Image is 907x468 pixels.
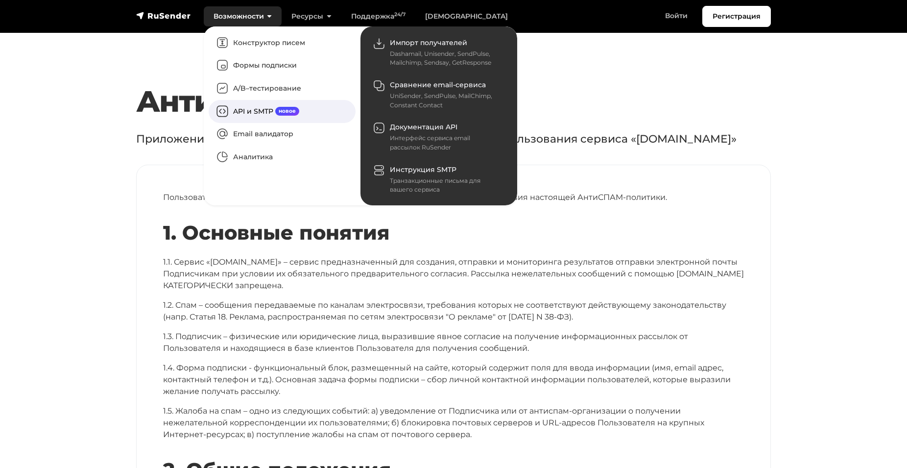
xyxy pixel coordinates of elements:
div: UniSender, SendPulse, MailChimp, Constant Contact [390,92,501,110]
sup: 24/7 [394,11,406,18]
span: новое [275,107,299,116]
a: Инструкция SMTP Транзакционные письма для вашего сервиса [365,158,512,200]
a: Email валидатор [209,123,356,146]
p: 1.2. Спам – сообщения передаваемые по каналам электросвязи, требования которых не соответствуют д... [163,299,744,323]
h1: Антиспам политика [136,84,771,119]
p: Пользователь, регистрируясь на интернет-сайте «[DOMAIN_NAME]», принимает условия настоящей АнтиСП... [163,192,744,203]
p: 1.4. Форма подписки - функциональный блок, размещенный на сайте, который содержит поля для ввода ... [163,362,744,397]
a: Формы подписки [209,54,356,77]
span: Сравнение email-сервиса [390,80,486,89]
a: Аналитика [209,146,356,169]
a: Войти [655,6,697,26]
a: API и SMTPновое [209,100,356,123]
p: 1.5. Жалоба на спам – одно из следующих событий: а) уведомление от Подписчика или от антиспам-орг... [163,405,744,441]
h2: 1. Основные понятия [163,221,744,245]
p: 1.1. Сервис «[DOMAIN_NAME]» – сервис предназначенный для создания, отправки и мониторинга результ... [163,256,744,292]
a: Документация API Интерфейс сервиса email рассылок RuSender [365,116,512,158]
div: Dashamail, Unisender, SendPulse, Mailchimp, Sendsay, GetResponse [390,49,501,68]
a: A/B–тестирование [209,77,356,100]
a: Конструктор писем [209,31,356,54]
img: RuSender [136,11,191,21]
div: Транзакционные письма для вашего сервиса [390,176,501,195]
span: Инструкция SMTP [390,165,456,174]
a: Сравнение email-сервиса UniSender, SendPulse, MailChimp, Constant Contact [365,74,512,116]
a: Ресурсы [282,6,341,26]
p: 1.3. Подписчик – физические или юридические лица, выразившие явное согласие на получение информац... [163,331,744,354]
a: Импорт получателей Dashamail, Unisender, SendPulse, Mailchimp, Sendsay, GetResponse [365,31,512,74]
div: Интерфейс сервиса email рассылок RuSender [390,134,501,152]
span: Импорт получателей [390,38,467,47]
a: [DEMOGRAPHIC_DATA] [415,6,518,26]
a: Возможности [204,6,282,26]
p: Приложение №1 к пользовательскому соглашению на право использования сервиса «[DOMAIN_NAME]» [136,131,771,147]
a: Поддержка24/7 [341,6,415,26]
a: Регистрация [702,6,771,27]
span: Документация API [390,123,457,131]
